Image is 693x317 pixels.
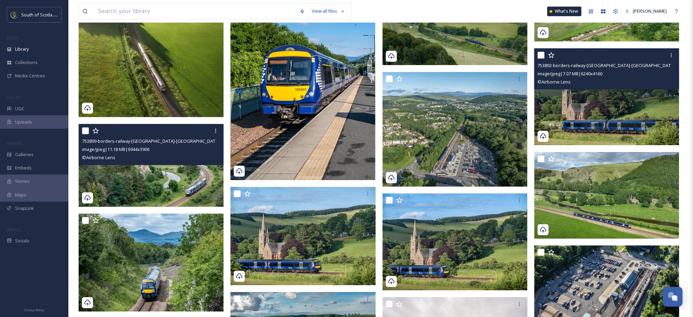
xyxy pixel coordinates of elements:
span: image/jpeg | 7.07 MB | 6240 x 4160 [538,71,603,77]
span: SnapLink [15,205,34,212]
span: COLLECT [7,95,22,100]
img: 753898-borders-railway-fountainhall-VisitScotland.jpg [534,152,679,239]
span: © Airborne Lens [538,79,571,85]
span: 753892-borders-railway-[GEOGRAPHIC_DATA]-[GEOGRAPHIC_DATA]jpg [538,62,681,68]
img: images.jpeg [11,11,18,18]
span: Embeds [15,165,32,171]
input: Search your library [95,4,296,19]
span: 753899-borders-railway-[GEOGRAPHIC_DATA]-[GEOGRAPHIC_DATA]jpg [82,138,226,144]
img: 753912-borders-railway-tweedbank-VisitScotland.jpg [383,72,528,187]
span: Uploads [15,119,32,125]
button: Open Chat [663,287,683,307]
span: Media Centres [15,73,45,79]
a: Privacy Policy [24,305,44,314]
span: image/jpeg | 11.18 MB | 6944 x 3906 [82,146,149,152]
span: [PERSON_NAME] [633,8,667,14]
a: [PERSON_NAME] [622,4,670,18]
span: UGC [15,105,24,112]
span: Galleries [15,151,34,158]
a: View all files [308,4,348,18]
img: 753892-borders-railway-stow-VisitScotland.jpg [534,48,679,145]
img: 753886-borders-railway-gorebridge-VisitScotland.jpg [79,213,226,312]
span: WIDGETS [7,141,23,146]
span: © Airborne Lens [82,154,115,161]
span: Library [15,46,29,52]
span: Maps [15,192,26,198]
span: Collections [15,59,38,66]
img: 753890-borders-railway-stow-VisitScotland.jpg [230,187,377,285]
span: Stories [15,178,30,185]
a: What's New [547,7,582,16]
span: South of Scotland Destination Alliance [21,11,99,18]
span: SOCIALS [7,227,21,232]
img: 753891-borders-railway-stow-VisitScotland.jpg [383,193,528,290]
span: Privacy Policy [24,308,44,312]
img: 753899-borders-railway-fountainhall-VisitScotland.jpg [79,124,226,207]
span: Socials [15,238,29,244]
span: MEDIA [7,35,19,40]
